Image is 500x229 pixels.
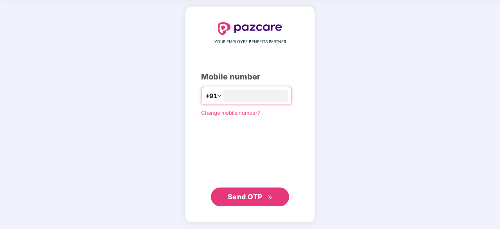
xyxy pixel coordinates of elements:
[205,91,217,101] span: +91
[218,22,282,35] img: logo
[228,193,263,201] span: Send OTP
[217,94,222,98] span: down
[268,195,273,200] span: double-right
[211,188,289,206] button: Send OTPdouble-right
[201,110,260,116] a: Change mobile number?
[214,39,286,45] span: YOUR EMPLOYEE BENEFITS PARTNER
[201,71,299,83] div: Mobile number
